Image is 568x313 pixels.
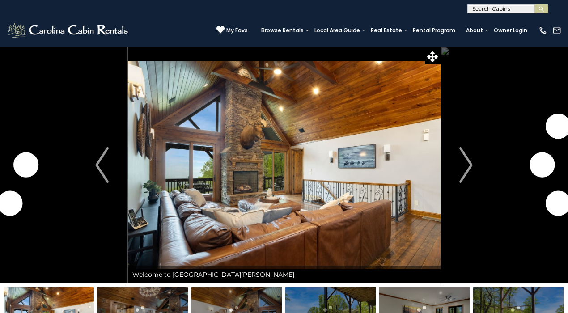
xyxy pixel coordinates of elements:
[128,266,441,283] div: Welcome to [GEOGRAPHIC_DATA][PERSON_NAME]
[366,24,407,37] a: Real Estate
[538,26,547,35] img: phone-regular-white.png
[489,24,532,37] a: Owner Login
[76,47,128,283] button: Previous
[440,47,492,283] button: Next
[257,24,308,37] a: Browse Rentals
[462,24,487,37] a: About
[226,26,248,34] span: My Favs
[310,24,365,37] a: Local Area Guide
[95,147,109,183] img: arrow
[552,26,561,35] img: mail-regular-white.png
[216,25,248,35] a: My Favs
[459,147,473,183] img: arrow
[7,21,131,39] img: White-1-2.png
[408,24,460,37] a: Rental Program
